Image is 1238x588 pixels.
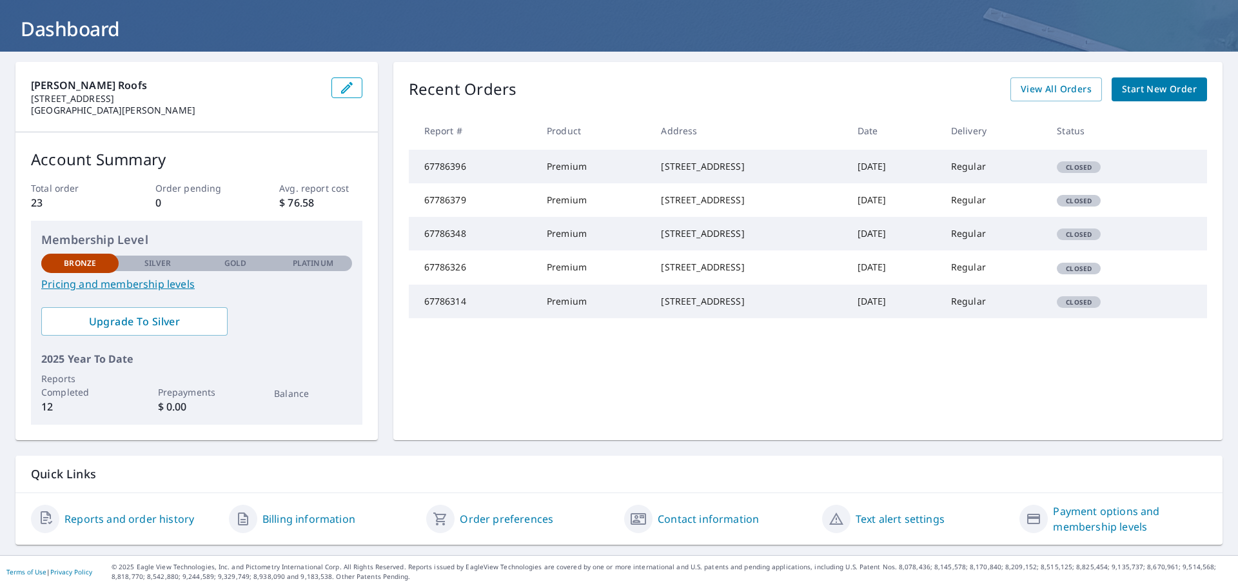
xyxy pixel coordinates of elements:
td: Premium [536,217,651,250]
p: Order pending [155,181,238,195]
td: [DATE] [847,217,941,250]
td: 67786396 [409,150,536,183]
th: Product [536,112,651,150]
p: $ 0.00 [158,399,235,414]
p: 0 [155,195,238,210]
p: Prepayments [158,385,235,399]
span: Closed [1058,196,1099,205]
p: 2025 Year To Date [41,351,352,367]
span: Closed [1058,230,1099,239]
p: Reports Completed [41,372,119,399]
p: Total order [31,181,113,195]
span: Start New Order [1122,81,1197,97]
h1: Dashboard [15,15,1223,42]
p: Platinum [293,258,333,269]
p: Gold [224,258,246,269]
div: [STREET_ADDRESS] [661,160,836,173]
span: Upgrade To Silver [52,314,217,329]
td: Premium [536,250,651,284]
td: Regular [941,217,1046,250]
a: Billing information [262,511,355,527]
a: Payment options and membership levels [1053,503,1207,534]
p: $ 76.58 [279,195,362,210]
td: [DATE] [847,285,941,318]
td: 67786348 [409,217,536,250]
td: [DATE] [847,183,941,217]
a: Contact information [658,511,759,527]
a: Text alert settings [856,511,945,527]
td: [DATE] [847,150,941,183]
a: Pricing and membership levels [41,276,352,292]
p: Account Summary [31,148,362,171]
td: 67786314 [409,285,536,318]
a: Order preferences [460,511,553,527]
p: Silver [144,258,172,269]
td: Regular [941,285,1046,318]
td: Premium [536,150,651,183]
th: Report # [409,112,536,150]
span: Closed [1058,298,1099,307]
td: [DATE] [847,250,941,284]
span: Closed [1058,163,1099,172]
td: 67786326 [409,250,536,284]
span: Closed [1058,264,1099,273]
th: Date [847,112,941,150]
p: Recent Orders [409,77,517,101]
span: View All Orders [1021,81,1092,97]
td: Regular [941,250,1046,284]
th: Delivery [941,112,1046,150]
p: © 2025 Eagle View Technologies, Inc. and Pictometry International Corp. All Rights Reserved. Repo... [112,562,1232,582]
p: [PERSON_NAME] Roofs [31,77,321,93]
p: Membership Level [41,231,352,248]
a: Start New Order [1112,77,1207,101]
p: | [6,568,92,576]
div: [STREET_ADDRESS] [661,261,836,274]
div: [STREET_ADDRESS] [661,227,836,240]
p: Avg. report cost [279,181,362,195]
p: 12 [41,399,119,414]
a: Reports and order history [64,511,194,527]
a: Upgrade To Silver [41,307,228,336]
p: Balance [274,387,351,400]
a: View All Orders [1010,77,1102,101]
p: Bronze [64,258,96,269]
p: Quick Links [31,466,1207,482]
p: 23 [31,195,113,210]
td: 67786379 [409,183,536,217]
td: Premium [536,285,651,318]
a: Terms of Use [6,567,46,576]
p: [GEOGRAPHIC_DATA][PERSON_NAME] [31,105,321,116]
a: Privacy Policy [50,567,92,576]
th: Status [1046,112,1168,150]
div: [STREET_ADDRESS] [661,194,836,207]
td: Premium [536,183,651,217]
th: Address [651,112,847,150]
td: Regular [941,183,1046,217]
div: [STREET_ADDRESS] [661,295,836,308]
td: Regular [941,150,1046,183]
p: [STREET_ADDRESS] [31,93,321,105]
